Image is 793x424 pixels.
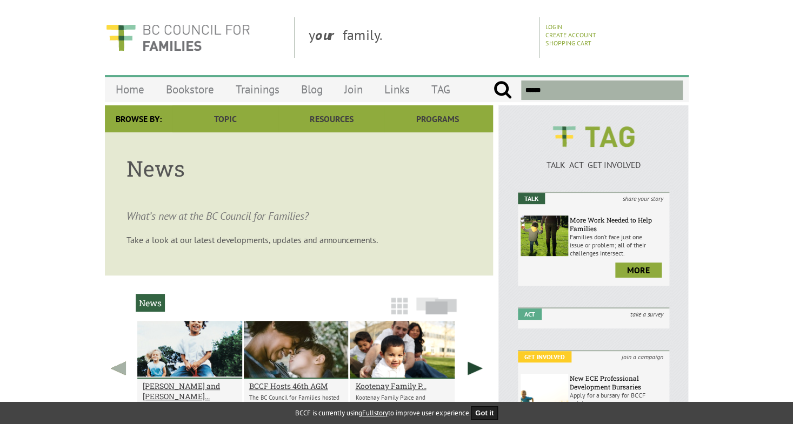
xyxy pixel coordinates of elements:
[518,308,542,320] em: Act
[315,26,342,44] strong: our
[569,233,667,257] p: Families don’t face just one issue or problem; all of their challenges intersect.
[518,149,670,170] a: TALK ACT GET INVOLVED
[569,391,667,407] p: Apply for a bursary for BCCF trainings
[126,234,471,245] p: Take a look at our latest developments, updates and announcements.
[126,193,471,224] p: What’s new at the BC Council for Families?
[471,406,498,420] button: Got it
[126,154,471,183] h1: News
[225,77,290,102] a: Trainings
[137,321,242,419] li: Jenna John and Kevin Taylor Win Distinguished Family Service Award
[334,77,374,102] a: Join
[300,17,539,58] div: y family.
[136,294,165,312] h2: News
[545,31,596,39] a: Create Account
[616,193,669,204] i: share your story
[249,381,343,391] a: BCCF Hosts 46th AGM
[278,105,384,132] a: Resources
[388,302,411,320] a: Grid View
[413,302,460,320] a: Slide View
[105,105,172,132] div: Browse By:
[569,374,667,391] h6: New ECE Professional Development Bursaries
[623,308,669,320] i: take a survey
[421,77,461,102] a: TAG
[143,381,237,401] a: [PERSON_NAME] and [PERSON_NAME]...
[545,23,562,31] a: Login
[172,105,278,132] a: Topic
[355,394,449,416] p: Kootenay Family Place and [PERSON_NAME] have won the BC C...
[615,263,662,278] a: more
[518,159,670,170] p: TALK ACT GET INVOLVED
[416,297,457,314] img: slide-icon.png
[391,298,408,314] img: grid-icon.png
[105,17,251,58] img: BC Council for FAMILIES
[350,321,455,419] li: Kootenay Family Place and Pedro Ramirez (REACH Multicultural Family Centre) Win Distinguished Fam...
[355,381,449,391] a: Kootenay Family P...
[362,408,388,418] a: Fullstory
[545,39,591,47] a: Shopping Cart
[384,105,490,132] a: Programs
[615,351,669,362] i: join a campaign
[374,77,421,102] a: Links
[155,77,225,102] a: Bookstore
[569,216,667,233] h6: More Work Needed to Help Families
[249,394,343,409] p: The BC Council for Families hosted its virtual annual gen...
[290,77,334,102] a: Blog
[518,351,571,362] em: Get Involved
[105,77,155,102] a: Home
[244,321,349,419] li: BCCF Hosts 46th AGM
[493,80,512,100] input: Submit
[545,116,642,157] img: BCCF's TAG Logo
[518,193,545,204] em: Talk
